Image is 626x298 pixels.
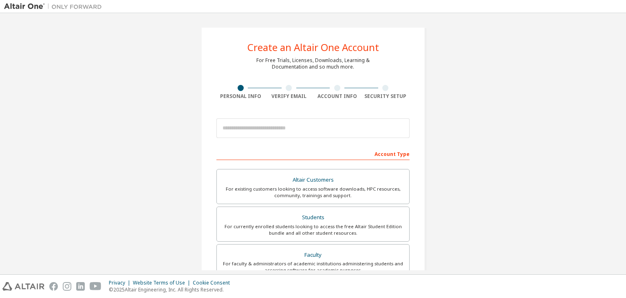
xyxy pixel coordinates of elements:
img: linkedin.svg [76,282,85,291]
img: facebook.svg [49,282,58,291]
div: Cookie Consent [193,280,235,286]
div: Personal Info [216,93,265,100]
img: youtube.svg [90,282,101,291]
div: Altair Customers [222,174,404,186]
img: Altair One [4,2,106,11]
div: For currently enrolled students looking to access the free Altair Student Edition bundle and all ... [222,223,404,236]
div: Privacy [109,280,133,286]
img: altair_logo.svg [2,282,44,291]
div: Security Setup [361,93,410,100]
div: Create an Altair One Account [247,42,379,52]
div: Faculty [222,249,404,261]
div: For Free Trials, Licenses, Downloads, Learning & Documentation and so much more. [256,57,370,70]
div: Verify Email [265,93,313,100]
div: For faculty & administrators of academic institutions administering students and accessing softwa... [222,260,404,274]
div: Website Terms of Use [133,280,193,286]
div: Students [222,212,404,223]
img: instagram.svg [63,282,71,291]
div: Account Type [216,147,410,160]
div: For existing customers looking to access software downloads, HPC resources, community, trainings ... [222,186,404,199]
div: Account Info [313,93,361,100]
p: © 2025 Altair Engineering, Inc. All Rights Reserved. [109,286,235,293]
